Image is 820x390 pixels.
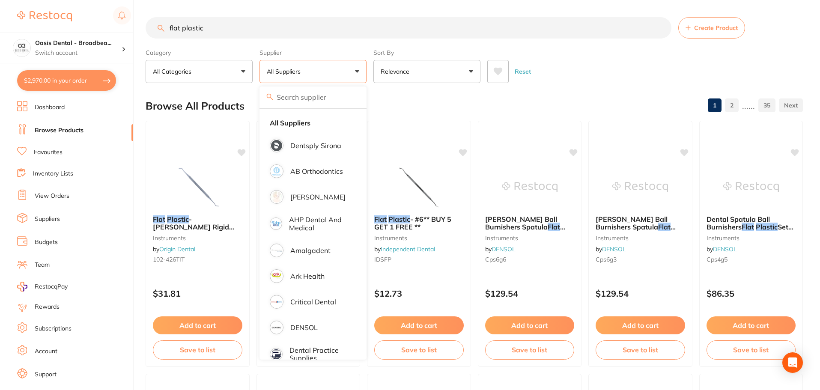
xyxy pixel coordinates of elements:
span: Set (Buy 5, get 1 free) [596,231,671,247]
a: Budgets [35,238,58,247]
b: Flat Plastic - #6** BUY 5 GET 1 FREE ** [374,215,464,231]
p: Ark Health [290,272,325,280]
img: AHP Dental and Medical [271,219,281,229]
small: instruments [707,235,796,241]
img: Adam Dental [271,191,282,202]
span: by [485,245,516,253]
h4: Oasis Dental - Broadbeach [35,39,122,48]
em: Plastic [485,231,507,239]
p: $31.81 [153,289,242,298]
b: Mortonson Ball Burnishers Spatula Flat Plastic Set (Buy 5, get 1 free) [596,215,685,231]
label: Sort By [373,49,480,57]
img: Mortonson Ball Burnishers Spatula Flat Plastic Excavator Condenser Set (Buy 5, get 1 free) [502,166,558,208]
a: Browse Products [35,126,83,135]
button: $2,970.00 in your order [17,70,116,91]
strong: All Suppliers [270,119,310,127]
h2: Browse All Products [146,100,245,112]
img: Critical Dental [271,296,282,307]
a: 1 [708,97,722,114]
small: instruments [153,235,242,241]
img: Flat Plastic - Heidmann Rigid Spatula 2.5mm [170,166,225,208]
em: Plastic [167,215,189,223]
input: Search Products [146,17,671,39]
button: Add to cart [374,316,464,334]
p: Dentsply Sirona [290,142,341,149]
em: Flat [658,223,671,231]
button: Save to list [153,340,242,359]
p: Dental Practice Supplies [289,346,351,362]
span: [PERSON_NAME] Ball Burnishers Spatula [485,215,557,231]
button: Relevance [373,60,480,83]
p: AHP Dental and Medical [289,216,351,232]
span: IDSFP [374,256,391,263]
span: - #6** BUY 5 GET 1 FREE ** [374,215,451,231]
button: Add to cart [707,316,796,334]
em: Flat [548,223,560,231]
img: Flat Plastic - #6** BUY 5 GET 1 FREE ** [391,166,447,208]
a: RestocqPay [17,282,68,292]
small: instruments [596,235,685,241]
img: Oasis Dental - Broadbeach [13,39,30,57]
a: Account [35,347,57,356]
div: Open Intercom Messenger [782,352,803,373]
a: 35 [758,97,775,114]
a: View Orders [35,192,69,200]
span: cps6g3 [596,256,617,263]
small: instruments [374,235,464,241]
input: Search supplier [259,86,367,108]
button: Add to cart [485,316,575,334]
a: Rewards [35,303,60,311]
em: Flat [742,223,754,231]
em: Flat [153,215,165,223]
p: DENSOL [290,324,318,331]
a: DENSOL [492,245,516,253]
button: All Suppliers [259,60,367,83]
p: Switch account [35,49,122,57]
p: $86.35 [707,289,796,298]
p: $129.54 [596,289,685,298]
p: Amalgadent [290,247,331,254]
span: 102-426TIT [153,256,185,263]
span: by [707,245,737,253]
img: DENSOL [271,322,282,333]
a: Inventory Lists [33,170,73,178]
em: Plastic [388,215,410,223]
a: 2 [725,97,739,114]
em: Plastic [596,231,617,239]
span: Set (Buy 5, get 1 free) [707,223,793,239]
a: Favourites [34,148,63,157]
span: Dental Spatula Ball Burnishers [707,215,770,231]
span: [PERSON_NAME] Ball Burnishers Spatula [596,215,668,231]
a: DENSOL [602,245,626,253]
label: Supplier [259,49,367,57]
p: Critical Dental [290,298,336,306]
p: $12.73 [374,289,464,298]
img: Amalgadent [271,245,282,256]
b: Flat Plastic - Heidmann Rigid Spatula 2.5mm [153,215,242,231]
span: cps6g6 [485,256,506,263]
li: Clear selection [263,114,363,132]
a: Dashboard [35,103,65,112]
span: Excavator Condenser Set (Buy 5, get 1 free) [485,231,570,255]
img: Dental Spatula Ball Burnishers Flat Plastic Set (Buy 5, get 1 free) [723,166,779,208]
p: All Categories [153,67,195,76]
img: Dental Practice Supplies [271,349,281,360]
img: AB Orthodontics [271,166,282,177]
em: Plastic [756,223,778,231]
label: Category [146,49,253,57]
button: Create Product [678,17,745,39]
p: [PERSON_NAME] [290,193,346,201]
span: by [374,245,435,253]
a: Team [35,261,50,269]
span: cps4g5 [707,256,728,263]
a: Restocq Logo [17,6,72,26]
a: Suppliers [35,215,60,223]
a: Origin Dental [159,245,195,253]
button: All Categories [146,60,253,83]
span: by [153,245,195,253]
p: AB Orthodontics [290,167,343,175]
span: by [596,245,626,253]
b: Dental Spatula Ball Burnishers Flat Plastic Set (Buy 5, get 1 free) [707,215,796,231]
img: Restocq Logo [17,11,72,21]
button: Add to cart [596,316,685,334]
